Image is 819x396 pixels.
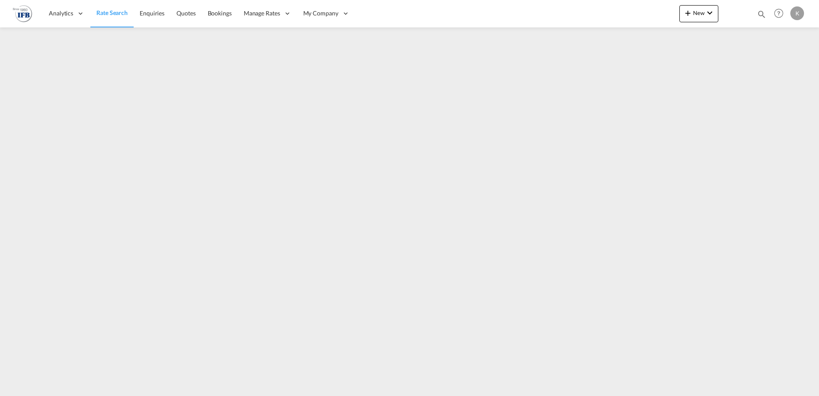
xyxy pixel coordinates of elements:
[705,8,715,18] md-icon: icon-chevron-down
[683,9,715,16] span: New
[683,8,693,18] md-icon: icon-plus 400-fg
[771,6,790,21] div: Help
[13,4,32,23] img: b4b53bb0256b11ee9ca18b7abc72fd7f.png
[790,6,804,20] div: K
[96,9,128,16] span: Rate Search
[771,6,786,21] span: Help
[49,9,73,18] span: Analytics
[757,9,766,19] md-icon: icon-magnify
[679,5,718,22] button: icon-plus 400-fgNewicon-chevron-down
[140,9,164,17] span: Enquiries
[176,9,195,17] span: Quotes
[303,9,338,18] span: My Company
[244,9,280,18] span: Manage Rates
[208,9,232,17] span: Bookings
[757,9,766,22] div: icon-magnify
